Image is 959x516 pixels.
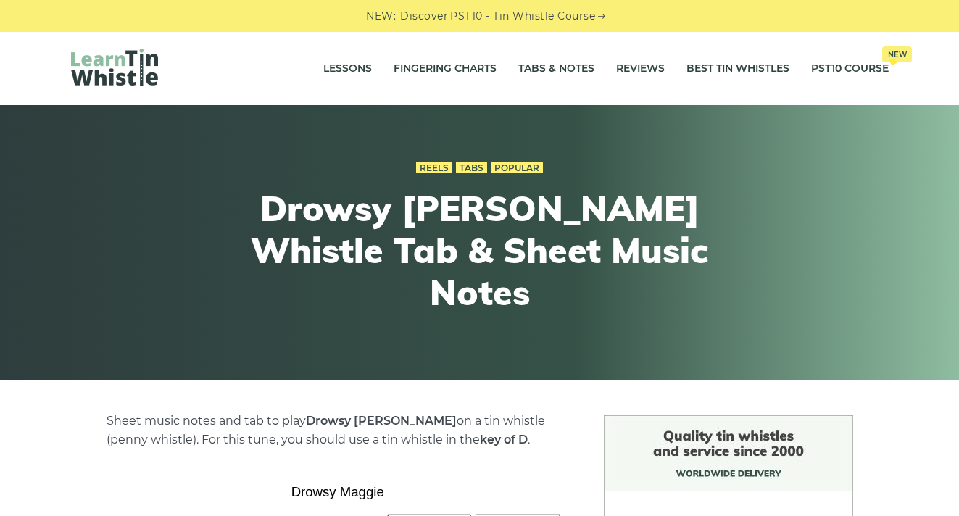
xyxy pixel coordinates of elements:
[882,46,912,62] span: New
[456,162,487,174] a: Tabs
[491,162,543,174] a: Popular
[71,49,158,86] img: LearnTinWhistle.com
[323,51,372,87] a: Lessons
[306,414,457,428] strong: Drowsy [PERSON_NAME]
[811,51,889,87] a: PST10 CourseNew
[107,412,569,449] p: Sheet music notes and tab to play on a tin whistle (penny whistle). For this tune, you should use...
[416,162,452,174] a: Reels
[480,433,528,446] strong: key of D
[213,188,747,313] h1: Drowsy [PERSON_NAME] Whistle Tab & Sheet Music Notes
[394,51,497,87] a: Fingering Charts
[518,51,594,87] a: Tabs & Notes
[616,51,665,87] a: Reviews
[686,51,789,87] a: Best Tin Whistles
